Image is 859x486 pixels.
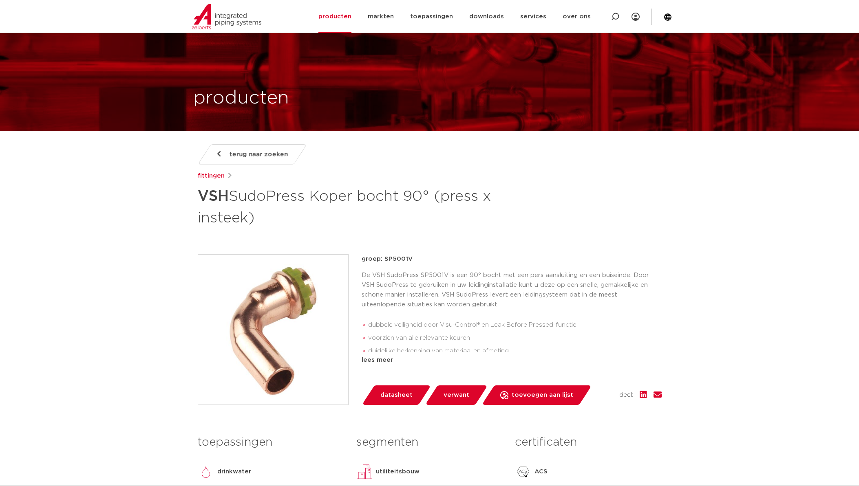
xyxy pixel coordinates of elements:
span: verwant [444,389,469,402]
h3: certificaten [515,434,661,451]
h3: segmenten [356,434,503,451]
span: datasheet [380,389,413,402]
p: groep: SP5001V [362,254,662,264]
p: drinkwater [217,467,251,477]
img: utiliteitsbouw [356,464,373,480]
a: terug naar zoeken [197,144,307,165]
h1: producten [193,85,289,111]
a: fittingen [198,171,225,181]
img: Product Image for VSH SudoPress Koper bocht 90° (press x insteek) [198,255,348,405]
span: deel: [619,390,633,400]
span: toevoegen aan lijst [512,389,573,402]
li: voorzien van alle relevante keuren [368,332,662,345]
p: De VSH SudoPress SP5001V is een 90° bocht met een pers aansluiting en een buiseinde. Door VSH Sud... [362,270,662,310]
a: verwant [425,385,488,405]
h3: toepassingen [198,434,344,451]
li: dubbele veiligheid door Visu-Control® en Leak Before Pressed-functie [368,319,662,332]
p: ACS [534,467,548,477]
span: terug naar zoeken [230,148,288,161]
img: ACS [515,464,531,480]
p: utiliteitsbouw [376,467,420,477]
h1: SudoPress Koper bocht 90° (press x insteek) [198,184,504,228]
li: duidelijke herkenning van materiaal en afmeting [368,345,662,358]
a: datasheet [362,385,431,405]
div: lees meer [362,355,662,365]
strong: VSH [198,189,229,204]
img: drinkwater [198,464,214,480]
